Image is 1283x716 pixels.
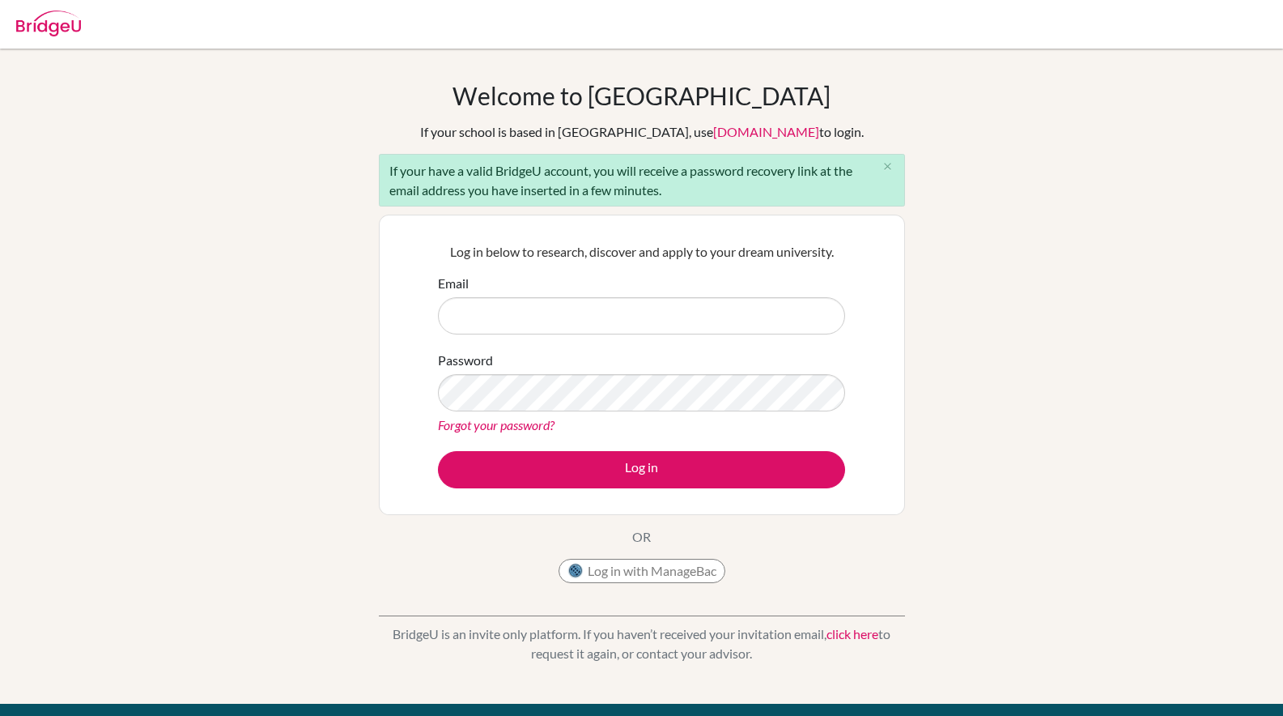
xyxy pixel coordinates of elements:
[452,81,831,110] h1: Welcome to [GEOGRAPHIC_DATA]
[882,160,894,173] i: close
[438,274,469,293] label: Email
[420,122,864,142] div: If your school is based in [GEOGRAPHIC_DATA], use to login.
[826,626,878,641] a: click here
[872,155,904,179] button: Close
[438,417,554,433] a: Forgot your password?
[713,124,819,139] a: [DOMAIN_NAME]
[632,527,651,547] p: OR
[438,242,845,262] p: Log in below to research, discover and apply to your dream university.
[559,559,725,583] button: Log in with ManageBac
[438,351,493,370] label: Password
[438,451,845,488] button: Log in
[379,154,905,207] div: If your have a valid BridgeU account, you will receive a password recovery link at the email addr...
[379,624,905,663] p: BridgeU is an invite only platform. If you haven’t received your invitation email, to request it ...
[16,11,81,36] img: Bridge-U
